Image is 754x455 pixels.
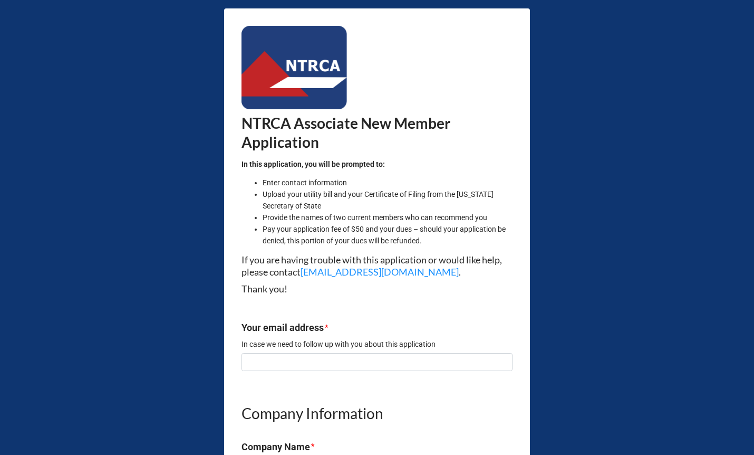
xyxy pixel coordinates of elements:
[241,26,347,109] img: XOvDwg0Z0A%2FNTRCA-Transparent-PNG.png
[263,212,513,223] li: Provide the names of two current members who can recommend you
[241,440,310,454] label: Company Name
[263,188,513,212] li: Upload your utility bill and your Certificate of Filing from the [US_STATE] Secretary of State
[263,223,513,247] li: Pay your application fee of $50 and your dues – should your application be denied, this portion o...
[241,114,450,151] strong: NTRCA Associate New Member Application
[241,320,324,335] label: Your email address
[241,254,513,278] h3: If you are having trouble with this application or would like help, please contact .
[241,339,513,349] p: In case we need to follow up with you about this application
[263,177,513,188] li: Enter contact information
[301,266,459,278] a: [EMAIL_ADDRESS][DOMAIN_NAME]
[241,283,513,295] h3: Thank you!
[241,160,385,168] strong: In this application, you will be prompted to:
[241,404,513,423] h1: Company Information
